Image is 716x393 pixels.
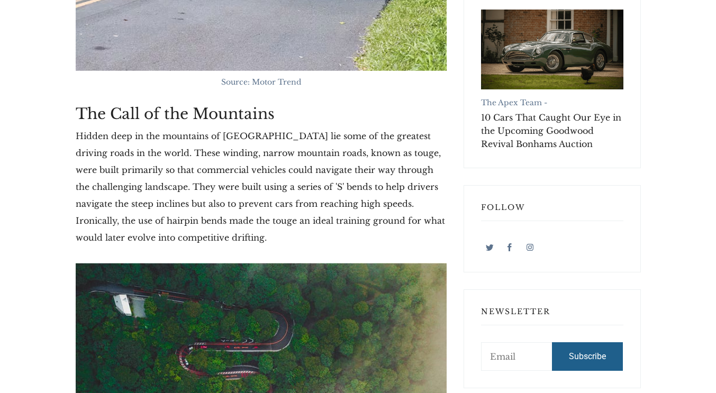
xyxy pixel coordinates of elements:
span: Source: Motor Trend [221,77,301,87]
a: Instagram [521,238,539,255]
p: Hidden deep in the mountains of [GEOGRAPHIC_DATA] lie some of the greatest driving roads in the w... [76,127,447,246]
button: Subscribe [552,342,623,371]
h2: The Call of the Mountains [76,105,447,123]
a: 10 Cars That Caught Our Eye in the Upcoming Goodwood Revival Bonhams Auction [481,111,623,151]
input: Email [481,342,552,371]
a: 10 Cars That Caught Our Eye in the Upcoming Goodwood Revival Bonhams Auction [481,10,623,89]
h3: Newsletter [481,307,623,325]
a: Facebook [501,238,519,255]
h3: Follow [481,203,623,221]
a: Twitter [481,238,499,255]
a: The Apex Team - [481,98,547,107]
